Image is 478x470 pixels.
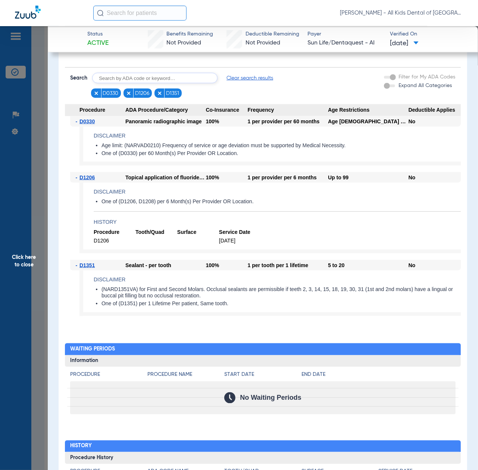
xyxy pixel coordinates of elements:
[125,104,206,116] span: ADA Procedure/Category
[219,237,261,244] span: [DATE]
[340,9,463,17] span: [PERSON_NAME] - All Kids Dental of [GEOGRAPHIC_DATA]
[135,229,177,236] span: Tooth/Quad
[307,38,384,48] span: Sun Life/Dentaquest - AI
[246,40,280,46] span: Not Provided
[206,104,248,116] span: Co-Insurance
[409,104,461,116] span: Deductible Applies
[224,392,235,403] img: Calendar
[177,229,219,236] span: Surface
[70,371,147,381] app-breakdown-title: Procedure
[206,260,248,270] div: 100%
[92,73,218,83] input: Search by ADA code or keyword…
[65,452,460,464] h3: Procedure History
[397,73,456,81] label: Filter for My ADA Codes
[94,237,135,244] span: D1206
[248,116,328,127] div: 1 per provider per 60 months
[125,260,206,270] div: Sealant - per tooth
[75,260,79,270] span: -
[246,30,299,38] span: Deductible Remaining
[240,394,301,402] span: No Waiting Periods
[328,172,409,183] div: Up to 99
[147,371,224,381] app-breakdown-title: Procedure Name
[75,172,79,183] span: -
[399,83,452,88] span: Expand All Categories
[101,198,461,205] li: One of (D1206, D1208) per 6 Month(s) Per Provider OR Location.
[101,286,461,299] li: (NARD1351VA) for First and Second Molars. Occlusal sealants are permissible if teeth 2, 3, 14, 15...
[65,343,460,355] h2: Waiting Periods
[94,91,99,96] img: x.svg
[328,260,409,270] div: 5 to 20
[166,90,179,97] span: D1351
[94,188,461,196] h4: Disclaimer
[409,116,461,127] div: No
[248,104,328,116] span: Frequency
[224,371,301,381] app-breakdown-title: Start Date
[97,10,104,16] img: Search Icon
[75,116,79,127] span: -
[302,371,456,379] h4: End Date
[101,150,461,157] li: One of (D0330) per 60 Month(s) Per Provider OR Location.
[166,40,201,46] span: Not Provided
[206,172,248,183] div: 100%
[79,118,95,124] span: D0330
[390,39,419,48] span: [DATE]
[166,30,213,38] span: Benefits Remaining
[79,262,95,268] span: D1351
[390,30,466,38] span: Verified On
[328,116,409,127] div: Age [DEMOGRAPHIC_DATA] and older
[94,218,461,226] h4: History
[101,300,461,307] li: One of (D1351) per 1 Lifetime Per patient, Same tooth.
[101,142,461,149] li: Age limit: (NARVAD0210) Frequency of service or age deviation must be supported by Medical Necess...
[94,132,461,140] h4: Disclaimer
[219,229,261,236] span: Service Date
[248,172,328,183] div: 1 per provider per 6 months
[70,371,147,379] h4: Procedure
[441,434,478,470] iframe: Chat Widget
[147,371,224,379] h4: Procedure Name
[65,440,460,452] h2: History
[94,276,461,284] h4: Disclaimer
[65,104,125,116] span: Procedure
[103,90,118,97] span: D0330
[15,6,41,19] img: Zuub Logo
[87,30,109,38] span: Status
[248,260,328,270] div: 1 per tooth per 1 lifetime
[70,74,87,82] span: Search
[135,90,149,97] span: D1206
[206,116,248,127] div: 100%
[93,6,187,21] input: Search for patients
[409,172,461,183] div: No
[157,91,162,96] img: x.svg
[328,104,409,116] span: Age Restrictions
[126,91,131,96] img: x.svg
[65,355,460,367] h3: Information
[94,229,135,236] span: Procedure
[125,116,206,127] div: Panoramic radiographic image
[409,260,461,270] div: No
[79,174,95,180] span: D1206
[226,74,273,82] span: Clear search results
[307,30,384,38] span: Payer
[125,172,206,183] div: Topical application of fluoride varnish
[87,38,109,48] span: Active
[302,371,456,381] app-breakdown-title: End Date
[224,371,301,379] h4: Start Date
